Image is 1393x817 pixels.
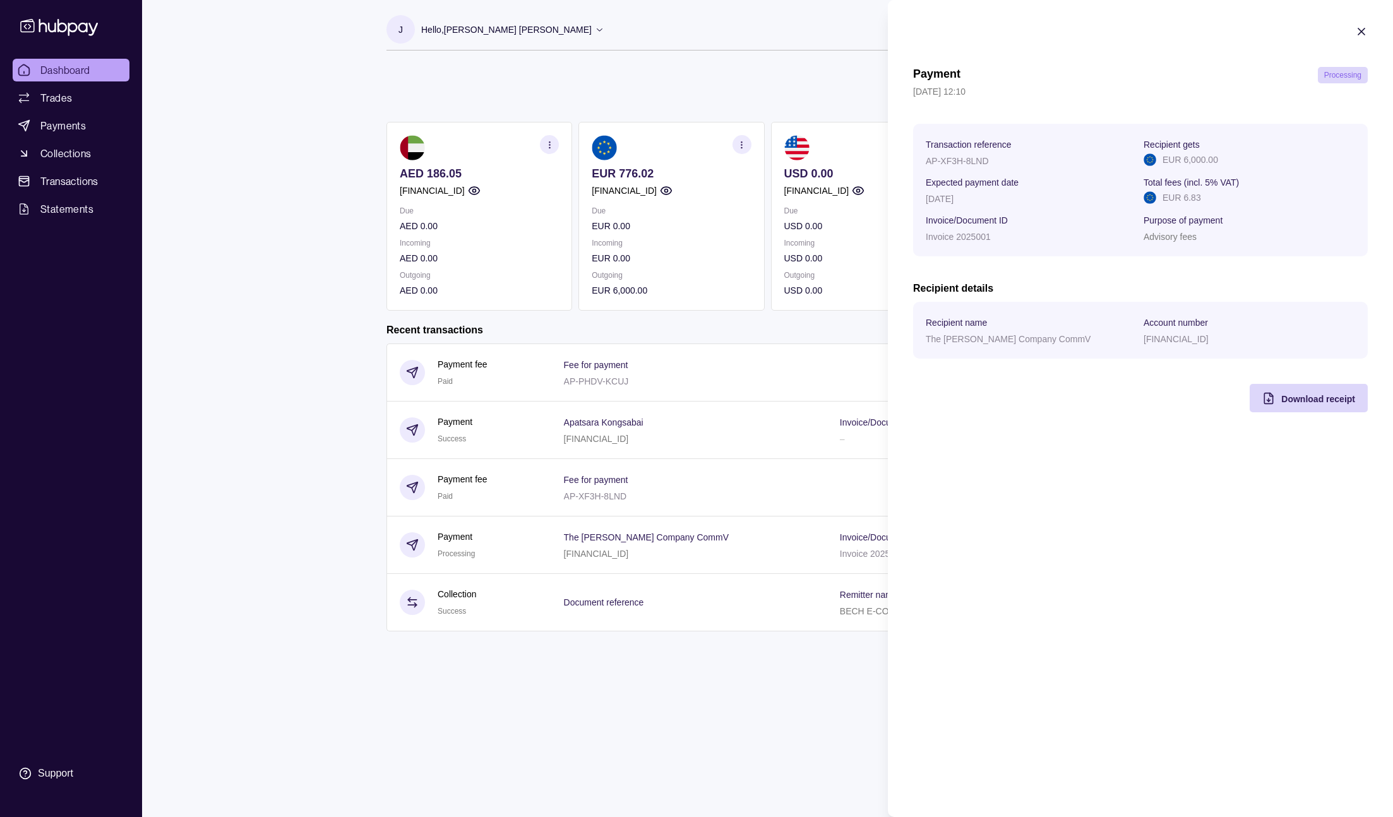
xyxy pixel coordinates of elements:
[926,334,1091,344] p: The [PERSON_NAME] Company CommV
[926,194,954,204] p: [DATE]
[1163,191,1201,205] p: EUR 6.83
[1144,177,1239,188] p: Total fees (incl. 5% VAT)
[1144,318,1208,328] p: Account number
[926,318,987,328] p: Recipient name
[913,85,1368,98] p: [DATE] 12:10
[1144,232,1197,242] p: Advisory fees
[1144,215,1223,225] p: Purpose of payment
[926,177,1019,188] p: Expected payment date
[1144,334,1209,344] p: [FINANCIAL_ID]
[913,282,1368,295] h2: Recipient details
[926,232,991,242] p: Invoice 2025001
[1250,384,1368,412] button: Download receipt
[1144,191,1156,204] img: eu
[1144,140,1200,150] p: Recipient gets
[913,67,960,83] h1: Payment
[1163,153,1218,167] p: EUR 6,000.00
[1324,71,1361,80] span: Processing
[1281,394,1355,404] span: Download receipt
[1144,153,1156,166] img: eu
[926,215,1008,225] p: Invoice/Document ID
[926,140,1012,150] p: Transaction reference
[926,156,989,166] p: AP-XF3H-8LND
